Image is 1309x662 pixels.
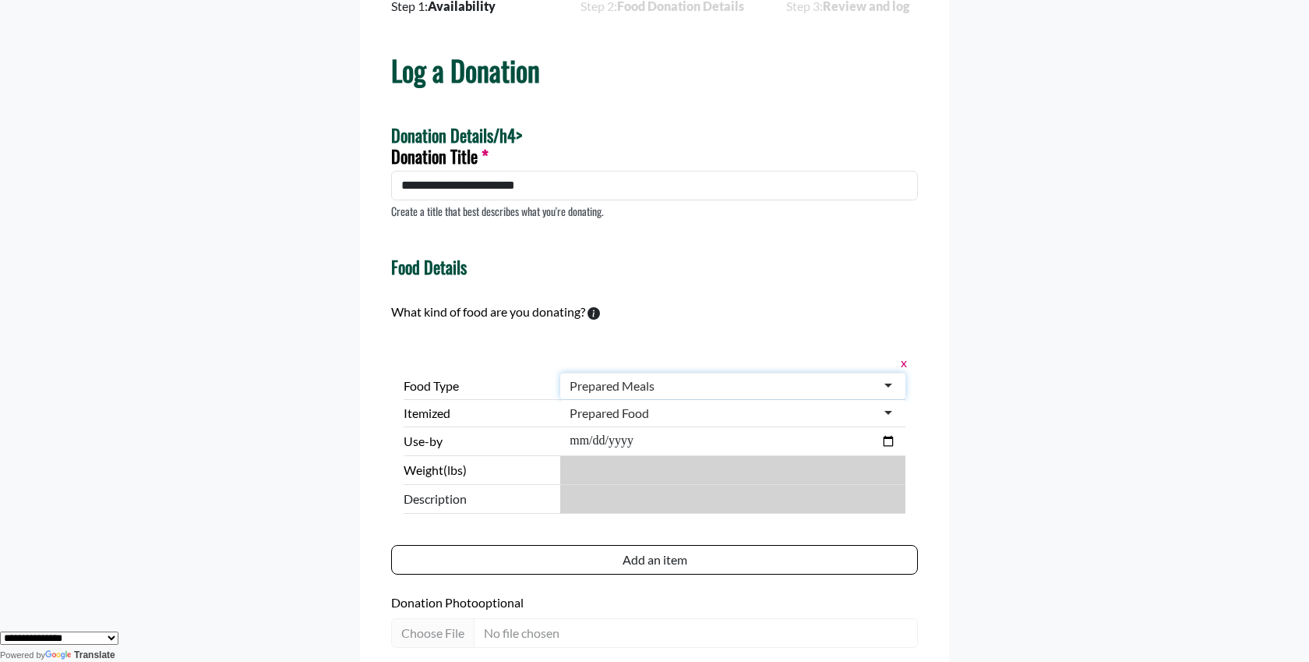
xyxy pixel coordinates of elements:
[45,650,74,661] img: Google Translate
[478,595,524,610] span: optional
[404,432,554,451] label: Use-by
[896,352,905,373] button: x
[404,461,554,480] label: Weight
[587,307,600,320] svg: To calculate environmental impacts, we follow the Food Loss + Waste Protocol
[391,53,918,87] h1: Log a Donation
[45,650,115,660] a: Translate
[570,378,654,394] div: Prepared Meals
[404,377,554,395] label: Food Type
[570,405,649,421] div: Prepared Food
[404,490,554,508] span: Description
[391,593,918,612] label: Donation Photo
[391,146,489,166] label: Donation Title
[404,404,554,423] label: Itemized
[391,205,604,218] p: Create a title that best describes what you're donating.
[443,462,467,477] span: (lbs)
[391,545,918,575] button: Add an item
[391,303,585,321] label: What kind of food are you donating?
[391,125,918,218] h4: Donation Details/h4>
[391,257,467,277] h4: Food Details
